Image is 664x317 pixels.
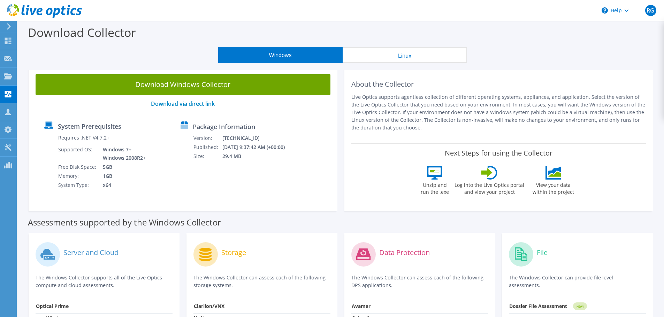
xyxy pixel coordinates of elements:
[352,303,371,309] strong: Avamar
[509,303,567,309] strong: Dossier File Assessment
[222,134,294,143] td: [TECHNICAL_ID]
[602,7,608,14] svg: \n
[28,219,221,226] label: Assessments supported by the Windows Collector
[218,47,343,63] button: Windows
[645,5,656,16] span: RG
[351,80,646,88] h2: About the Collector
[58,181,98,190] td: System Type:
[98,181,147,190] td: x64
[193,134,222,143] td: Version:
[36,274,173,289] p: The Windows Collector supports all of the Live Optics compute and cloud assessments.
[36,303,69,309] strong: Optical Prime
[193,152,222,161] td: Size:
[221,249,246,256] label: Storage
[222,143,294,152] td: [DATE] 9:37:42 AM (+00:00)
[343,47,467,63] button: Linux
[98,163,147,172] td: 5GB
[63,249,119,256] label: Server and Cloud
[98,172,147,181] td: 1GB
[528,180,578,196] label: View your data within the project
[537,249,548,256] label: File
[58,134,109,141] label: Requires .NET V4.7.2+
[58,172,98,181] td: Memory:
[98,145,147,163] td: Windows 7+ Windows 2008R2+
[454,180,525,196] label: Log into the Live Optics portal and view your project
[193,274,330,289] p: The Windows Collector can assess each of the following storage systems.
[222,152,294,161] td: 29.4 MB
[379,249,430,256] label: Data Protection
[36,74,330,95] a: Download Windows Collector
[58,123,121,130] label: System Prerequisites
[419,180,451,196] label: Unzip and run the .exe
[351,274,488,289] p: The Windows Collector can assess each of the following DPS applications.
[28,24,136,40] label: Download Collector
[58,145,98,163] td: Supported OS:
[58,163,98,172] td: Free Disk Space:
[509,274,646,289] p: The Windows Collector can provide file level assessments.
[445,149,552,157] label: Next Steps for using the Collector
[194,303,224,309] strong: Clariion/VNX
[193,143,222,152] td: Published:
[151,100,215,108] a: Download via direct link
[193,123,255,130] label: Package Information
[577,304,583,308] tspan: NEW!
[351,93,646,132] p: Live Optics supports agentless collection of different operating systems, appliances, and applica...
